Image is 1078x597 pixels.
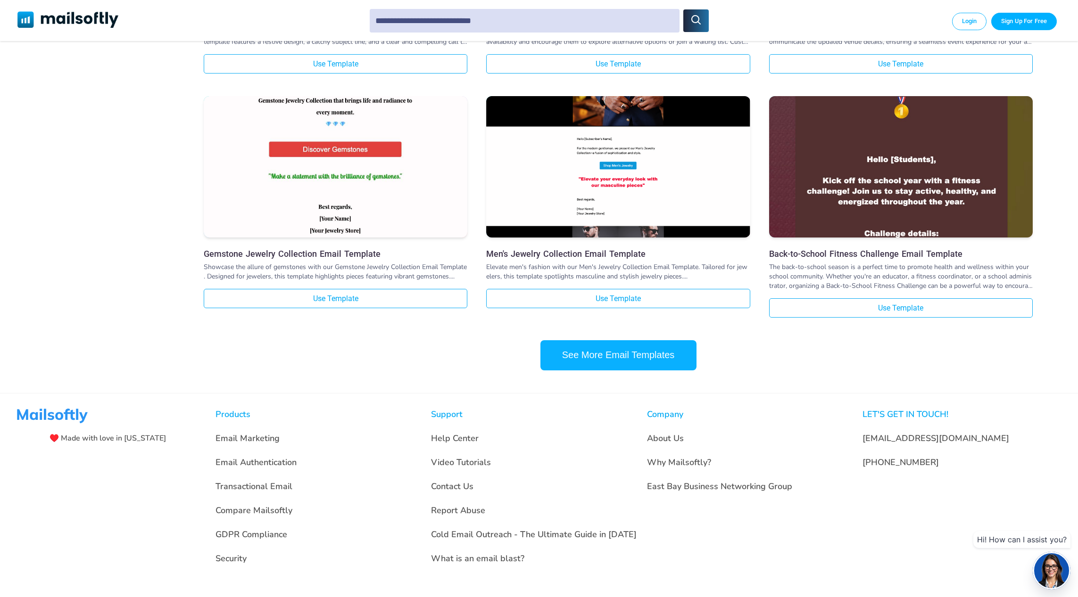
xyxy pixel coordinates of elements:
a: Security [216,553,247,564]
a: What is an email blast? [431,553,524,564]
a: Email Authentication [216,457,297,468]
a: Trial [991,13,1057,30]
a: Men's Jewelry Collection Email Template [486,249,750,259]
a: Cold Email Outreach - The Ultimate Guide in [DATE] [431,529,637,540]
a: Men's Jewelry Collection Email Template [486,96,750,240]
div: Showcase the allure of gemstones with our Gemstone Jewelry Collection Email Template. Designed fo... [204,262,467,281]
div: Elevate men's fashion with our Men's Jewelry Collection Email Template. Tailored for jewelers, th... [486,262,750,281]
a: Back-to-School Fitness Challenge Email Template [769,249,1033,259]
a: East Bay Business Networking Group [647,481,792,492]
a: Use Template [204,289,467,308]
a: Why Mailsoftly? [647,457,711,468]
a: Use Template [769,54,1033,74]
a: Help Center [431,433,479,444]
img: Mailsoftly Logo [17,409,88,424]
a: Email Marketing [216,433,280,444]
a: Use Template [204,54,467,74]
a: Use Template [486,289,750,308]
a: Login [952,13,987,30]
a: Compare Mailsoftly [216,505,292,516]
img: Men's Jewelry Collection Email Template [486,57,750,277]
a: Use Template [769,298,1033,318]
a: Mailsoftly [17,11,119,30]
a: [EMAIL_ADDRESS][DOMAIN_NAME] [862,433,1009,444]
div: The back-to-school season is a perfect time to promote health and wellness within your school com... [769,262,1033,291]
img: agent [1033,553,1070,588]
a: GDPR Compliance [216,529,287,540]
a: Report Abuse [431,505,485,516]
a: Gemstone Jewelry Collection Email Template [204,96,467,240]
img: Mailsoftly Logo [17,11,119,28]
a: About Us [647,433,684,444]
button: See More Email Templates [540,340,697,370]
a: Use Template [486,54,750,74]
span: ♥️ Made with love in [US_STATE] [50,433,166,450]
div: Hi! How can I assist you? [973,531,1070,548]
a: Gemstone Jewelry Collection Email Template [204,249,467,259]
a: Back-to-School Fitness Challenge Email Template [769,96,1033,240]
a: Contact Us [431,481,473,492]
a: Video Tutorials [431,457,491,468]
a: [PHONE_NUMBER] [862,457,939,468]
a: Transactional Email [216,481,292,492]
